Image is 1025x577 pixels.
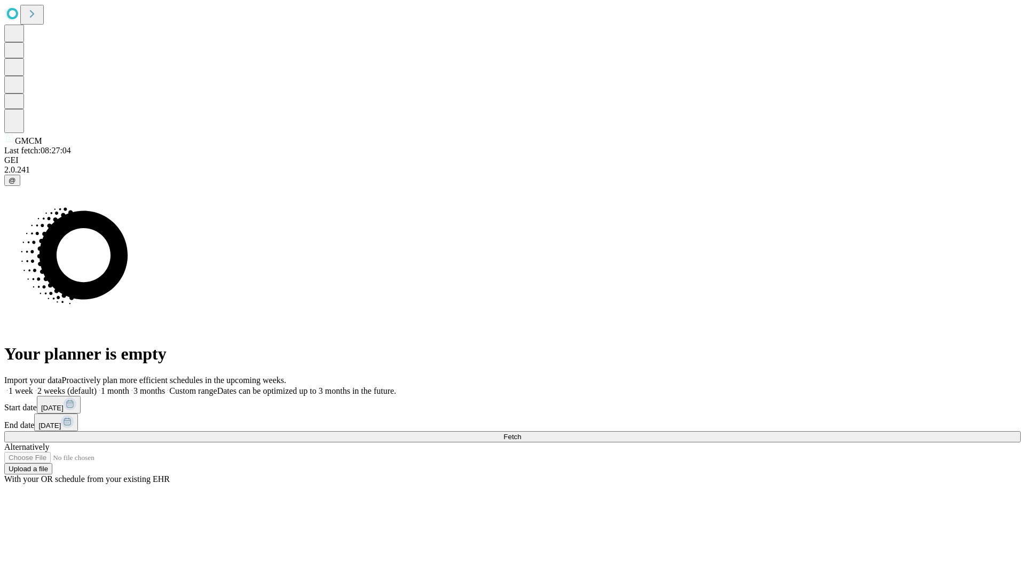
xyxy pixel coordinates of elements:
[4,474,170,484] span: With your OR schedule from your existing EHR
[4,155,1021,165] div: GEI
[4,463,52,474] button: Upload a file
[4,376,62,385] span: Import your data
[41,404,64,412] span: [DATE]
[9,386,33,395] span: 1 week
[133,386,165,395] span: 3 months
[4,396,1021,414] div: Start date
[4,344,1021,364] h1: Your planner is empty
[169,386,217,395] span: Custom range
[4,146,71,155] span: Last fetch: 08:27:04
[37,386,97,395] span: 2 weeks (default)
[4,165,1021,175] div: 2.0.241
[62,376,286,385] span: Proactively plan more efficient schedules in the upcoming weeks.
[4,414,1021,431] div: End date
[4,442,49,451] span: Alternatively
[34,414,78,431] button: [DATE]
[37,396,81,414] button: [DATE]
[9,176,16,184] span: @
[4,431,1021,442] button: Fetch
[15,136,42,145] span: GMCM
[38,422,61,430] span: [DATE]
[503,433,521,441] span: Fetch
[217,386,396,395] span: Dates can be optimized up to 3 months in the future.
[4,175,20,186] button: @
[101,386,129,395] span: 1 month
